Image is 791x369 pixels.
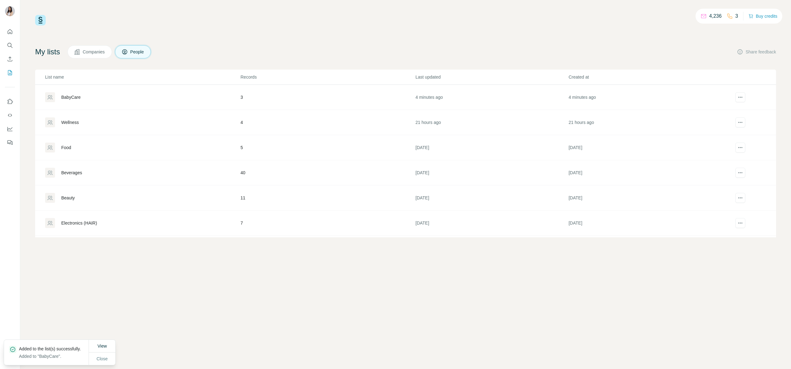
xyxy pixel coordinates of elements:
[45,74,240,80] p: List name
[415,110,568,135] td: 21 hours ago
[5,53,15,65] button: Enrich CSV
[240,185,415,211] td: 11
[569,74,721,80] p: Created at
[240,110,415,135] td: 4
[241,74,415,80] p: Records
[5,137,15,148] button: Feedback
[83,49,105,55] span: Companies
[240,211,415,236] td: 7
[415,160,568,185] td: [DATE]
[735,168,745,178] button: actions
[709,12,722,20] p: 4,236
[240,160,415,185] td: 40
[5,96,15,107] button: Use Surfe on LinkedIn
[415,236,568,261] td: [DATE]
[61,195,75,201] div: Beauty
[748,12,777,20] button: Buy credits
[19,353,86,359] p: Added to "BabyCare".
[735,143,745,153] button: actions
[568,185,721,211] td: [DATE]
[35,47,60,57] h4: My lists
[735,193,745,203] button: actions
[5,67,15,78] button: My lists
[568,236,721,261] td: [DATE]
[61,144,71,151] div: Food
[568,211,721,236] td: [DATE]
[568,160,721,185] td: [DATE]
[568,85,721,110] td: 4 minutes ago
[130,49,145,55] span: People
[61,220,97,226] div: Electronics (HAIR)
[735,218,745,228] button: actions
[568,135,721,160] td: [DATE]
[240,236,415,261] td: 29
[97,356,108,362] span: Close
[35,15,46,25] img: Surfe Logo
[735,12,738,20] p: 3
[61,119,79,125] div: Wellness
[93,340,111,352] button: View
[97,344,107,348] span: View
[5,26,15,37] button: Quick start
[240,85,415,110] td: 3
[92,353,112,364] button: Close
[415,185,568,211] td: [DATE]
[415,74,568,80] p: Last updated
[737,49,776,55] button: Share feedback
[19,346,86,352] p: Added to the list(s) successfully.
[5,110,15,121] button: Use Surfe API
[61,94,81,100] div: BabyCare
[5,40,15,51] button: Search
[415,135,568,160] td: [DATE]
[415,85,568,110] td: 4 minutes ago
[5,123,15,134] button: Dashboard
[735,92,745,102] button: actions
[61,170,82,176] div: Beverages
[5,6,15,16] img: Avatar
[240,135,415,160] td: 5
[415,211,568,236] td: [DATE]
[568,110,721,135] td: 21 hours ago
[735,117,745,127] button: actions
